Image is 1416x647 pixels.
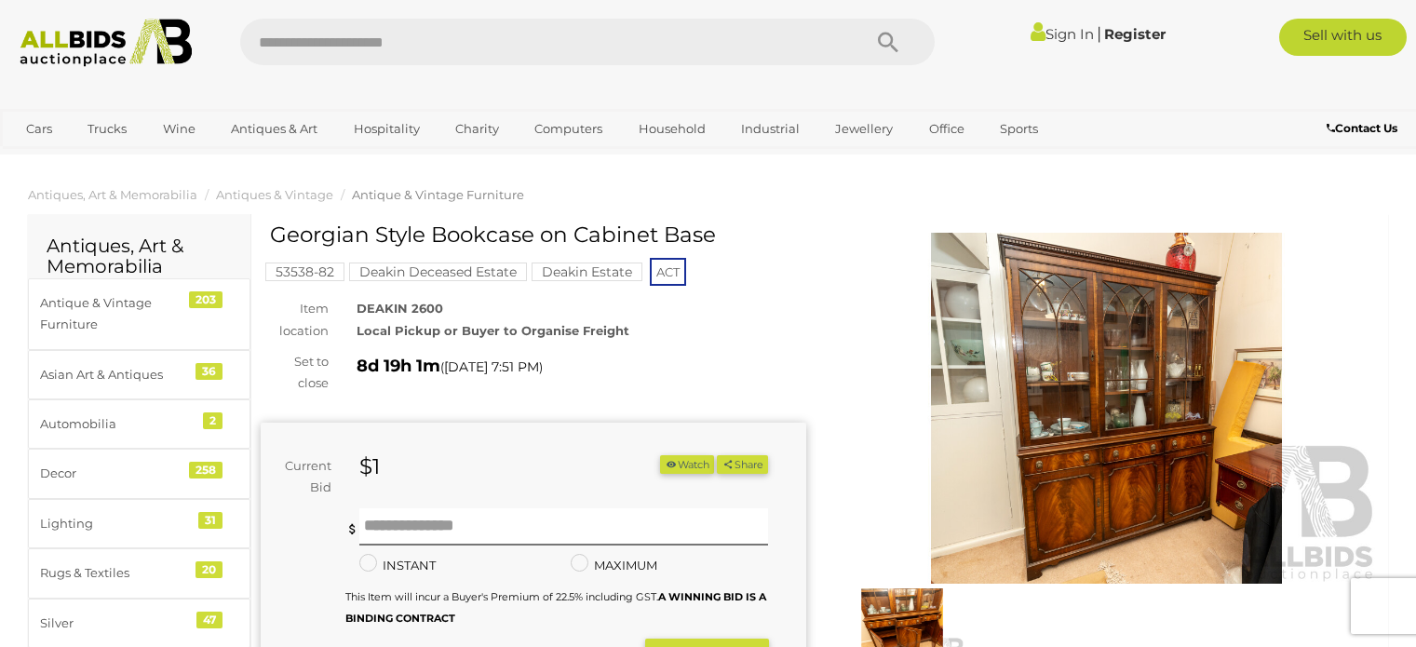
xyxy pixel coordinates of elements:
[28,278,250,350] a: Antique & Vintage Furniture 203
[219,114,330,144] a: Antiques & Art
[1031,25,1094,43] a: Sign In
[1104,25,1166,43] a: Register
[75,114,139,144] a: Trucks
[532,264,642,279] a: Deakin Estate
[345,590,766,625] b: A WINNING BID IS A BINDING CONTRACT
[189,291,223,308] div: 203
[261,455,345,499] div: Current Bid
[1327,121,1397,135] b: Contact Us
[14,144,170,175] a: [GEOGRAPHIC_DATA]
[247,351,343,395] div: Set to close
[823,114,905,144] a: Jewellery
[40,292,194,336] div: Antique & Vintage Furniture
[196,612,223,628] div: 47
[28,187,197,202] a: Antiques, Art & Memorabilia
[1097,23,1101,44] span: |
[40,613,194,634] div: Silver
[40,413,194,435] div: Automobilia
[357,301,443,316] strong: DEAKIN 2600
[265,263,344,281] mark: 53538-82
[359,453,380,479] strong: $1
[28,449,250,498] a: Decor 258
[196,363,223,380] div: 36
[342,114,432,144] a: Hospitality
[265,264,344,279] a: 53538-82
[28,399,250,449] a: Automobilia 2
[345,590,766,625] small: This Item will incur a Buyer's Premium of 22.5% including GST.
[357,356,440,376] strong: 8d 19h 1m
[571,555,657,576] label: MAXIMUM
[196,561,223,578] div: 20
[40,364,194,385] div: Asian Art & Antiques
[627,114,718,144] a: Household
[917,114,977,144] a: Office
[216,187,333,202] a: Antiques & Vintage
[28,499,250,548] a: Lighting 31
[247,298,343,342] div: Item location
[352,187,524,202] a: Antique & Vintage Furniture
[842,19,935,65] button: Search
[151,114,208,144] a: Wine
[359,555,436,576] label: INSTANT
[47,236,232,276] h2: Antiques, Art & Memorabilia
[198,512,223,529] div: 31
[357,323,629,338] strong: Local Pickup or Buyer to Organise Freight
[10,19,202,67] img: Allbids.com.au
[532,263,642,281] mark: Deakin Estate
[349,263,527,281] mark: Deakin Deceased Estate
[40,513,194,534] div: Lighting
[988,114,1050,144] a: Sports
[270,223,802,247] h1: Georgian Style Bookcase on Cabinet Base
[28,548,250,598] a: Rugs & Textiles 20
[522,114,614,144] a: Computers
[444,358,539,375] span: [DATE] 7:51 PM
[834,233,1380,584] img: Georgian Style Bookcase on Cabinet Base
[189,462,223,479] div: 258
[40,463,194,484] div: Decor
[1279,19,1407,56] a: Sell with us
[40,562,194,584] div: Rugs & Textiles
[440,359,543,374] span: ( )
[349,264,527,279] a: Deakin Deceased Estate
[729,114,812,144] a: Industrial
[660,455,714,475] li: Watch this item
[443,114,511,144] a: Charity
[203,412,223,429] div: 2
[660,455,714,475] button: Watch
[14,114,64,144] a: Cars
[650,258,686,286] span: ACT
[717,455,768,475] button: Share
[28,350,250,399] a: Asian Art & Antiques 36
[1327,118,1402,139] a: Contact Us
